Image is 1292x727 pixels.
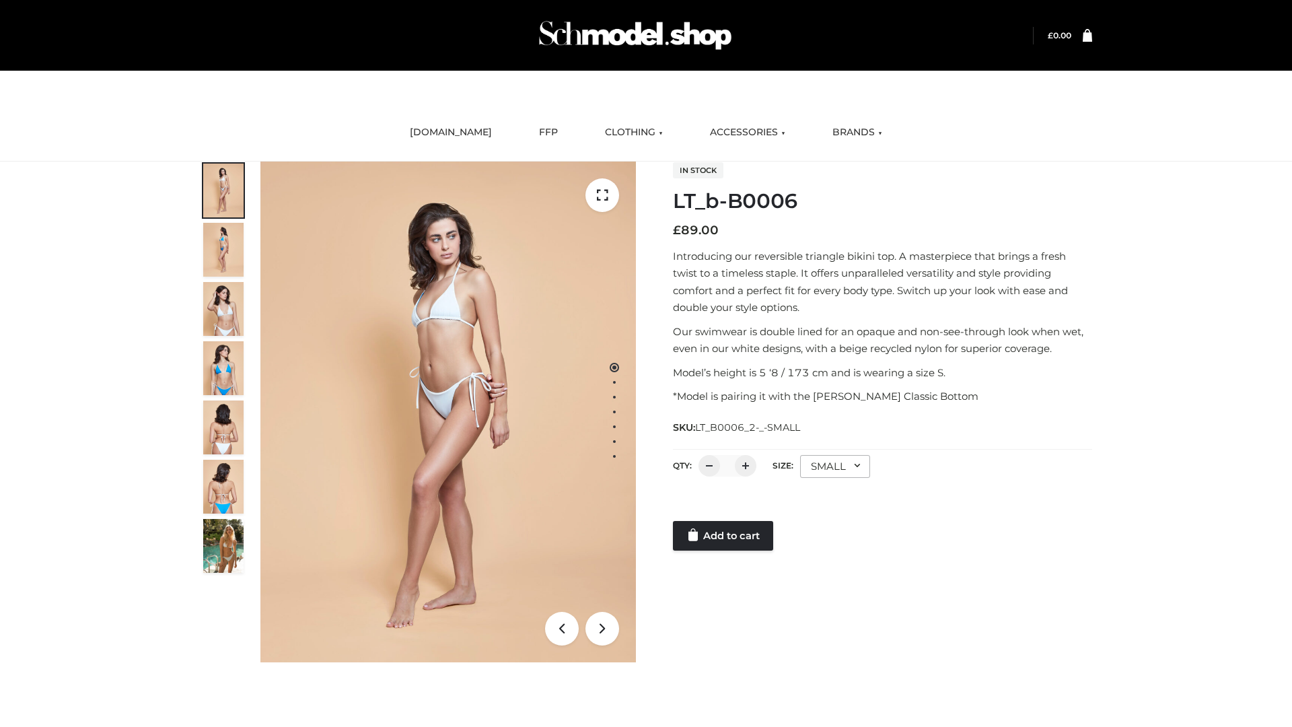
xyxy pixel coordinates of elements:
[673,364,1092,382] p: Model’s height is 5 ‘8 / 173 cm and is wearing a size S.
[673,223,719,238] bdi: 89.00
[203,519,244,573] img: Arieltop_CloudNine_AzureSky2.jpg
[1048,30,1071,40] a: £0.00
[1048,30,1053,40] span: £
[595,118,673,147] a: CLOTHING
[773,460,793,471] label: Size:
[673,189,1092,213] h1: LT_b-B0006
[800,455,870,478] div: SMALL
[673,248,1092,316] p: Introducing our reversible triangle bikini top. A masterpiece that brings a fresh twist to a time...
[260,162,636,662] img: ArielClassicBikiniTop_CloudNine_AzureSky_OW114ECO_1
[673,419,801,436] span: SKU:
[673,162,723,178] span: In stock
[673,521,773,551] a: Add to cart
[700,118,795,147] a: ACCESSORIES
[203,460,244,514] img: ArielClassicBikiniTop_CloudNine_AzureSky_OW114ECO_8-scaled.jpg
[695,421,800,434] span: LT_B0006_2-_-SMALL
[673,460,692,471] label: QTY:
[534,9,736,62] img: Schmodel Admin 964
[203,282,244,336] img: ArielClassicBikiniTop_CloudNine_AzureSky_OW114ECO_3-scaled.jpg
[203,341,244,395] img: ArielClassicBikiniTop_CloudNine_AzureSky_OW114ECO_4-scaled.jpg
[673,223,681,238] span: £
[529,118,568,147] a: FFP
[203,401,244,454] img: ArielClassicBikiniTop_CloudNine_AzureSky_OW114ECO_7-scaled.jpg
[203,164,244,217] img: ArielClassicBikiniTop_CloudNine_AzureSky_OW114ECO_1-scaled.jpg
[673,323,1092,357] p: Our swimwear is double lined for an opaque and non-see-through look when wet, even in our white d...
[400,118,502,147] a: [DOMAIN_NAME]
[1048,30,1071,40] bdi: 0.00
[203,223,244,277] img: ArielClassicBikiniTop_CloudNine_AzureSky_OW114ECO_2-scaled.jpg
[673,388,1092,405] p: *Model is pairing it with the [PERSON_NAME] Classic Bottom
[822,118,892,147] a: BRANDS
